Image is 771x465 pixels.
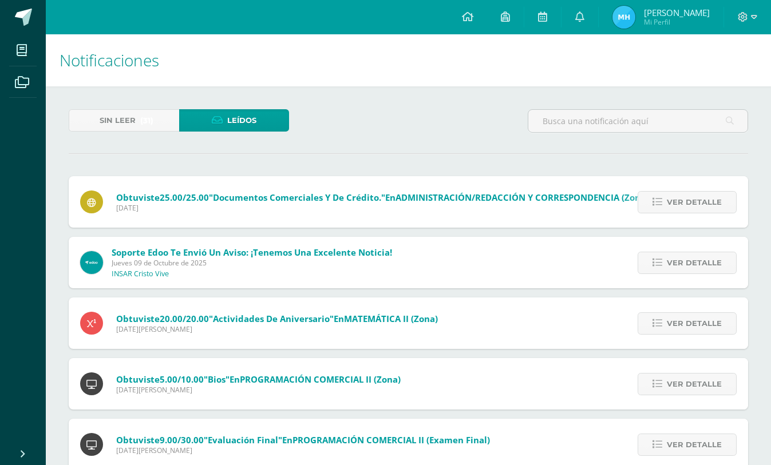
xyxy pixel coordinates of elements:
span: Obtuviste en [116,434,490,446]
span: Notificaciones [60,49,159,71]
span: Obtuviste en [116,192,649,203]
img: 4cd8cfe3bf2f30c6c8ad2398b831e6b6.png [612,6,635,29]
span: Obtuviste en [116,373,401,385]
span: Ver detalle [667,313,722,334]
span: [DATE] [116,203,649,213]
span: [DATE][PERSON_NAME] [116,446,490,455]
span: Leídos [227,110,256,131]
img: 3dc1ac007a144d65be83bfcd0134dd4b.png [80,251,103,274]
span: 25.00/25.00 [160,192,209,203]
a: Sin leer(31) [69,109,179,132]
span: "Bios" [204,373,230,385]
span: Obtuviste en [116,313,438,324]
span: 9.00/30.00 [160,434,204,446]
span: PROGRAMACIÓN COMERCIAL II (Zona) [240,373,401,385]
span: (31) [140,110,153,131]
span: Ver detalle [667,252,722,273]
span: "Evaluación Final" [204,434,282,446]
span: Ver detalle [667,373,722,395]
span: [DATE][PERSON_NAME] [116,385,401,395]
span: "Actividades de aniversario" [209,313,334,324]
a: Leídos [179,109,290,132]
input: Busca una notificación aquí [528,110,748,132]
span: Ver detalle [667,434,722,455]
span: Jueves 09 de Octubre de 2025 [112,258,392,268]
p: INSAR Cristo Vive [112,269,169,279]
span: MATEMÁTICA II (Zona) [344,313,438,324]
span: Soporte Edoo te envió un aviso: ¡Tenemos una excelente noticia! [112,247,392,258]
span: PROGRAMACIÓN COMERCIAL II (Examen final) [292,434,490,446]
span: [DATE][PERSON_NAME] [116,324,438,334]
span: [PERSON_NAME] [644,7,710,18]
span: 20.00/20.00 [160,313,209,324]
span: Mi Perfil [644,17,710,27]
span: ADMINISTRACIÓN/REDACCIÓN Y CORRESPONDENCIA (Zona) [396,192,649,203]
span: Sin leer [100,110,136,131]
span: 5.00/10.00 [160,373,204,385]
span: "Documentos comerciales y de crédito." [209,192,385,203]
span: Ver detalle [667,192,722,213]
